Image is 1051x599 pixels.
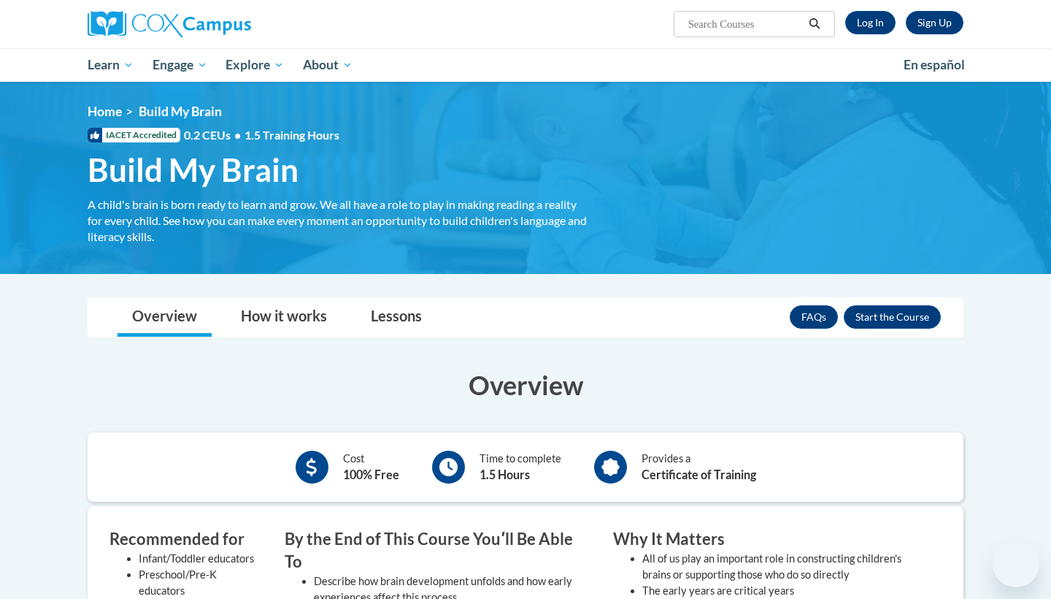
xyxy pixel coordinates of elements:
h3: Overview [88,367,963,403]
a: FAQs [790,305,838,329]
li: Preschool/Pre-K educators [139,567,263,599]
a: Learn [78,48,143,82]
span: Explore [226,56,284,74]
input: Search Courses [687,15,804,33]
div: Time to complete [480,451,561,484]
div: Provides a [642,451,756,484]
a: Cox Campus [88,11,365,37]
a: How it works [226,298,342,337]
div: A child's brain is born ready to learn and grow. We all have a role to play in making reading a r... [88,197,591,245]
span: Engage [153,56,207,74]
span: En español [904,57,965,72]
button: Enroll [844,305,941,329]
span: Learn [88,56,134,74]
span: 0.2 CEUs [184,127,339,143]
span: • [234,128,241,142]
button: Search [804,15,825,33]
a: Engage [143,48,217,82]
div: Cost [343,451,399,484]
a: Overview [118,298,212,337]
b: Certificate of Training [642,468,756,481]
li: All of us play an important role in constructing children's brains or supporting those who do so ... [642,551,920,583]
b: 1.5 Hours [480,468,530,481]
span: About [303,56,353,74]
li: Infant/Toddler educators [139,551,263,567]
li: The early years are critical years [642,583,920,599]
span: Build My Brain [88,150,299,189]
a: Log In [845,11,896,34]
iframe: Button to launch messaging window [993,541,1039,587]
a: About [293,48,362,82]
a: Explore [216,48,293,82]
a: Register [906,11,963,34]
span: Build My Brain [139,104,222,119]
h3: By the End of This Course Youʹll Be Able To [285,528,591,573]
span: 1.5 Training Hours [245,128,339,142]
a: Home [88,104,122,119]
span: IACET Accredited [88,128,180,142]
a: Lessons [356,298,436,337]
h3: Recommended for [109,528,263,551]
h3: Why It Matters [613,528,920,551]
div: Main menu [66,48,985,82]
img: Cox Campus [88,11,251,37]
b: 100% Free [343,468,399,481]
a: En español [894,50,974,80]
